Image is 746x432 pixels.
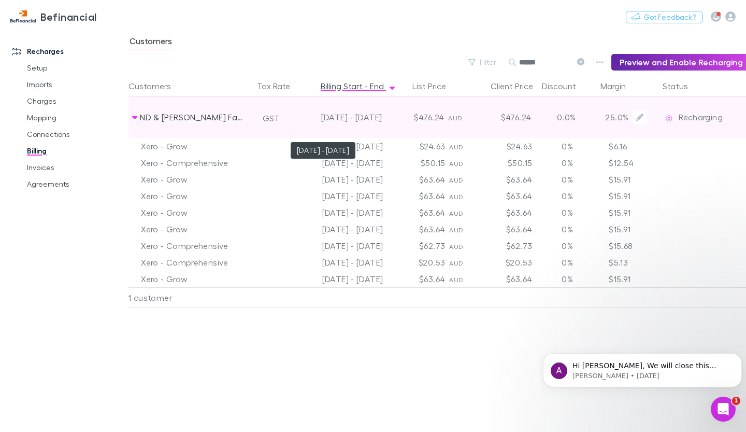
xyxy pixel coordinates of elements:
[257,76,303,96] button: Tax Rate
[141,238,249,254] div: Xero - Comprehensive
[536,138,598,155] div: 0%
[17,76,134,93] a: Imports
[2,43,134,60] a: Recharges
[128,76,183,96] button: Customers
[140,96,250,138] div: ND & [PERSON_NAME] Family Trust
[536,188,598,204] div: 0%
[539,331,746,404] iframe: Intercom notifications message
[17,60,134,76] a: Setup
[448,114,462,122] span: AUD
[601,111,628,123] p: 25.0%
[386,96,448,138] div: $476.24
[17,176,134,192] a: Agreements
[598,188,661,204] div: $15.91
[141,204,249,221] div: Xero - Grow
[449,176,463,184] span: AUD
[474,204,536,221] div: $63.64
[449,210,463,217] span: AUD
[474,155,536,171] div: $50.15
[387,254,449,271] div: $20.53
[130,36,172,49] span: Customers
[294,138,387,155] div: [DATE] - [DATE]
[536,238,598,254] div: 0%
[536,204,598,221] div: 0%
[294,271,387,287] div: [DATE] - [DATE]
[17,109,134,126] a: Mapping
[258,110,284,127] button: GST
[387,171,449,188] div: $63.64
[474,238,536,254] div: $62.73
[141,138,249,155] div: Xero - Grow
[294,204,387,221] div: [DATE] - [DATE]
[600,76,638,96] div: Margin
[474,221,536,238] div: $63.64
[598,204,661,221] div: $15.91
[449,193,463,201] span: AUD
[474,171,536,188] div: $63.64
[387,155,449,171] div: $50.15
[598,221,661,238] div: $15.91
[598,155,661,171] div: $12.54
[449,226,463,234] span: AUD
[626,11,702,23] button: Got Feedback?
[679,112,723,122] span: Recharging
[17,126,134,143] a: Connections
[663,76,700,96] button: Status
[463,56,503,68] button: Filter
[474,271,536,287] div: $63.64
[321,76,396,96] button: Billing Start - End
[633,110,647,124] button: Edit
[387,188,449,204] div: $63.64
[536,221,598,238] div: 0%
[449,143,463,151] span: AUD
[294,188,387,204] div: [DATE] - [DATE]
[141,171,249,188] div: Xero - Grow
[141,188,249,204] div: Xero - Grow
[294,155,387,171] div: [DATE] - [DATE]
[294,221,387,238] div: [DATE] - [DATE]
[598,238,661,254] div: $15.68
[449,276,463,284] span: AUD
[449,243,463,250] span: AUD
[17,143,134,159] a: Billing
[294,254,387,271] div: [DATE] - [DATE]
[387,204,449,221] div: $63.64
[664,113,674,123] img: Recharging
[598,138,661,155] div: $6.16
[387,221,449,238] div: $63.64
[535,96,597,138] div: 0.0%
[387,138,449,155] div: $24.63
[732,397,740,405] span: 1
[294,238,387,254] div: [DATE] - [DATE]
[10,10,36,23] img: Befinancial's Logo
[542,76,589,96] button: Discount
[17,93,134,109] a: Charges
[711,397,736,422] iframe: Intercom live chat
[449,160,463,168] span: AUD
[473,96,535,138] div: $476.24
[598,254,661,271] div: $5.13
[449,259,463,267] span: AUD
[474,188,536,204] div: $63.64
[598,271,661,287] div: $15.91
[297,96,382,138] div: [DATE] - [DATE]
[536,155,598,171] div: 0%
[491,76,546,96] button: Client Price
[141,271,249,287] div: Xero - Grow
[536,254,598,271] div: 0%
[536,271,598,287] div: 0%
[536,171,598,188] div: 0%
[598,171,661,188] div: $15.91
[17,159,134,176] a: Invoices
[141,155,249,171] div: Xero - Comprehensive
[412,76,458,96] button: List Price
[141,221,249,238] div: Xero - Grow
[474,138,536,155] div: $24.63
